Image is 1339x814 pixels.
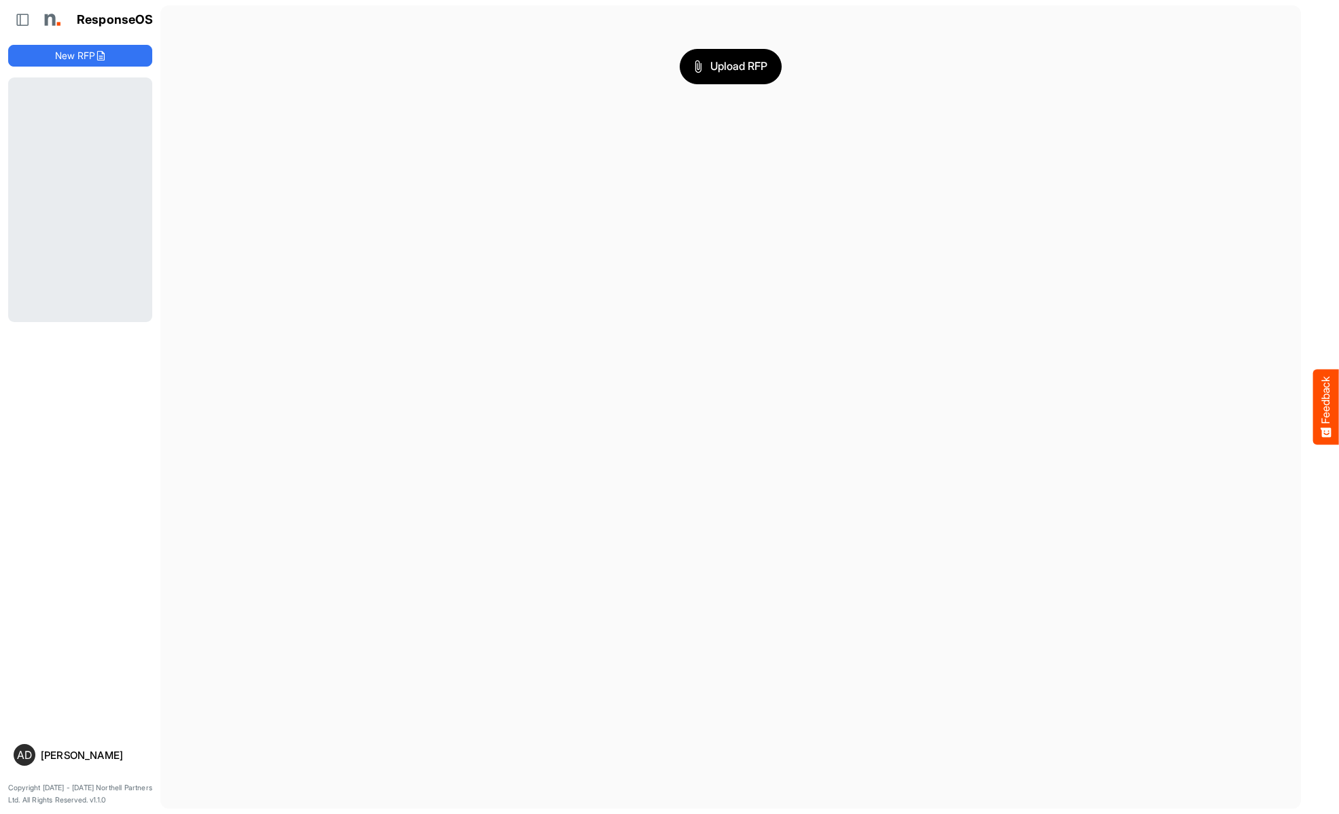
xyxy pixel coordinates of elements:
[1313,370,1339,445] button: Feedback
[8,45,152,67] button: New RFP
[680,49,782,84] button: Upload RFP
[8,77,152,321] div: Loading...
[41,750,147,760] div: [PERSON_NAME]
[77,13,154,27] h1: ResponseOS
[17,749,32,760] span: AD
[37,6,65,33] img: Northell
[694,58,767,75] span: Upload RFP
[8,782,152,806] p: Copyright [DATE] - [DATE] Northell Partners Ltd. All Rights Reserved. v1.1.0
